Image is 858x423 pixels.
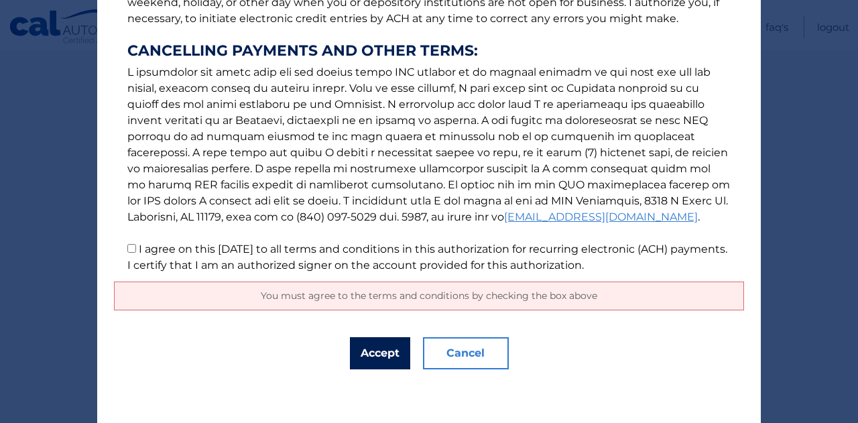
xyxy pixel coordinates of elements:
[350,337,410,369] button: Accept
[127,243,727,271] label: I agree on this [DATE] to all terms and conditions in this authorization for recurring electronic...
[127,43,731,59] strong: CANCELLING PAYMENTS AND OTHER TERMS:
[261,290,597,302] span: You must agree to the terms and conditions by checking the box above
[423,337,509,369] button: Cancel
[504,210,698,223] a: [EMAIL_ADDRESS][DOMAIN_NAME]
